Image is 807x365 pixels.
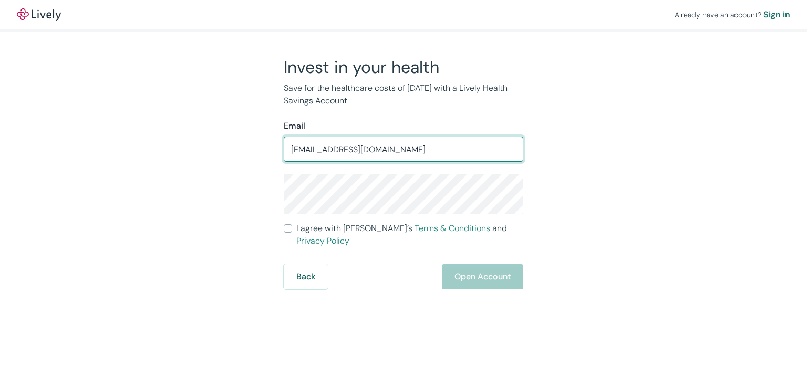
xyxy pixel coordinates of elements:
div: Already have an account? [675,8,790,21]
span: I agree with [PERSON_NAME]’s and [296,222,523,247]
p: Save for the healthcare costs of [DATE] with a Lively Health Savings Account [284,82,523,107]
a: LivelyLively [17,8,61,21]
a: Terms & Conditions [415,223,490,234]
h2: Invest in your health [284,57,523,78]
label: Email [284,120,305,132]
button: Back [284,264,328,289]
img: Lively [17,8,61,21]
a: Privacy Policy [296,235,349,246]
a: Sign in [763,8,790,21]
